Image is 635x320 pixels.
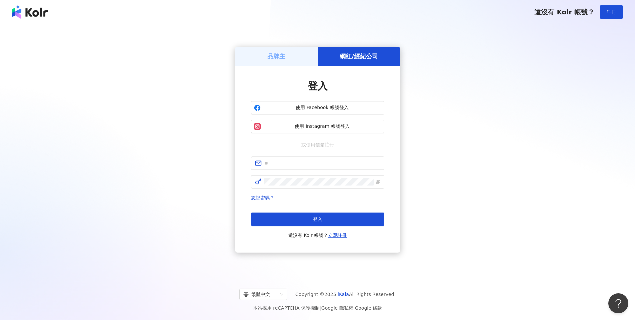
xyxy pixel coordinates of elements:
[251,195,274,201] a: 忘記密碼？
[263,123,381,130] span: 使用 Instagram 帳號登入
[251,120,384,133] button: 使用 Instagram 帳號登入
[243,289,277,300] div: 繁體中文
[355,305,382,311] a: Google 條款
[338,292,349,297] a: iKala
[340,52,378,60] h5: 網紅/經紀公司
[353,305,355,311] span: |
[313,217,322,222] span: 登入
[321,305,353,311] a: Google 隱私權
[288,231,347,239] span: 還沒有 Kolr 帳號？
[607,9,616,15] span: 註冊
[295,290,396,298] span: Copyright © 2025 All Rights Reserved.
[608,293,628,313] iframe: Help Scout Beacon - Open
[267,52,285,60] h5: 品牌主
[253,304,382,312] span: 本站採用 reCAPTCHA 保護機制
[251,213,384,226] button: 登入
[534,8,594,16] span: 還沒有 Kolr 帳號？
[297,141,339,148] span: 或使用信箱註冊
[328,233,347,238] a: 立即註冊
[263,104,381,111] span: 使用 Facebook 帳號登入
[376,180,380,184] span: eye-invisible
[600,5,623,19] button: 註冊
[320,305,321,311] span: |
[308,80,328,92] span: 登入
[12,5,48,19] img: logo
[251,101,384,114] button: 使用 Facebook 帳號登入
